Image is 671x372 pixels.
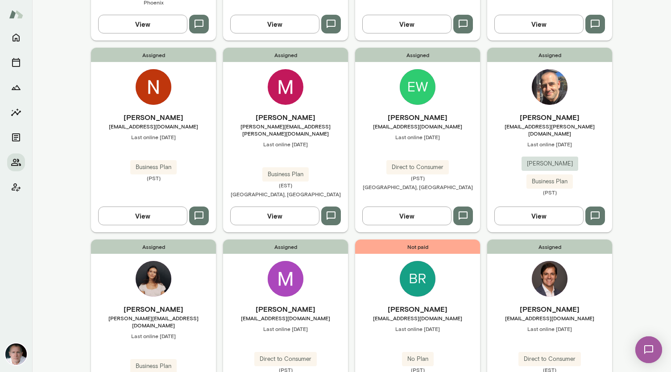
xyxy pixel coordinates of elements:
[494,15,584,33] button: View
[223,325,348,332] span: Last online [DATE]
[355,325,480,332] span: Last online [DATE]
[355,174,480,182] span: (PST)
[526,177,573,186] span: Business Plan
[7,54,25,71] button: Sessions
[487,304,612,314] h6: [PERSON_NAME]
[487,141,612,148] span: Last online [DATE]
[223,48,348,62] span: Assigned
[223,182,348,189] span: (EST)
[400,261,435,297] img: Brad Lookabaugh
[91,112,216,123] h6: [PERSON_NAME]
[402,355,434,364] span: No Plan
[487,123,612,137] span: [EMAIL_ADDRESS][PERSON_NAME][DOMAIN_NAME]
[268,69,303,105] img: Mike Fonseca
[223,304,348,314] h6: [PERSON_NAME]
[532,69,567,105] img: Itai Rabinowitz
[7,79,25,96] button: Growth Plan
[262,170,309,179] span: Business Plan
[362,207,451,225] button: View
[136,261,171,297] img: Emma Bates
[98,15,187,33] button: View
[230,207,319,225] button: View
[231,191,341,197] span: [GEOGRAPHIC_DATA], [GEOGRAPHIC_DATA]
[130,163,177,172] span: Business Plan
[487,325,612,332] span: Last online [DATE]
[5,343,27,365] img: Mike Lane
[355,123,480,130] span: [EMAIL_ADDRESS][DOMAIN_NAME]
[91,133,216,141] span: Last online [DATE]
[487,48,612,62] span: Assigned
[487,314,612,322] span: [EMAIL_ADDRESS][DOMAIN_NAME]
[91,240,216,254] span: Assigned
[223,314,348,322] span: [EMAIL_ADDRESS][DOMAIN_NAME]
[7,153,25,171] button: Members
[254,355,317,364] span: Direct to Consumer
[355,240,480,254] span: Not paid
[91,48,216,62] span: Assigned
[98,207,187,225] button: View
[355,314,480,322] span: [EMAIL_ADDRESS][DOMAIN_NAME]
[230,15,319,33] button: View
[355,112,480,123] h6: [PERSON_NAME]
[487,189,612,196] span: (PST)
[91,123,216,130] span: [EMAIL_ADDRESS][DOMAIN_NAME]
[362,15,451,33] button: View
[355,48,480,62] span: Assigned
[494,207,584,225] button: View
[355,133,480,141] span: Last online [DATE]
[487,112,612,123] h6: [PERSON_NAME]
[91,332,216,339] span: Last online [DATE]
[518,355,581,364] span: Direct to Consumer
[223,240,348,254] span: Assigned
[223,112,348,123] h6: [PERSON_NAME]
[223,141,348,148] span: Last online [DATE]
[7,128,25,146] button: Documents
[532,261,567,297] img: Luciano M
[7,103,25,121] button: Insights
[363,184,473,190] span: [GEOGRAPHIC_DATA], [GEOGRAPHIC_DATA]
[355,304,480,314] h6: [PERSON_NAME]
[7,29,25,46] button: Home
[136,69,171,105] img: Nicky Berger
[91,314,216,329] span: [PERSON_NAME][EMAIL_ADDRESS][DOMAIN_NAME]
[130,362,177,371] span: Business Plan
[268,261,303,297] img: Michael Ulin
[223,123,348,137] span: [PERSON_NAME][EMAIL_ADDRESS][PERSON_NAME][DOMAIN_NAME]
[522,159,578,168] span: [PERSON_NAME]
[487,240,612,254] span: Assigned
[400,69,435,105] img: Edward Wexler-Beron
[9,6,23,23] img: Mento
[91,174,216,182] span: (PST)
[7,178,25,196] button: Client app
[386,163,449,172] span: Direct to Consumer
[91,304,216,314] h6: [PERSON_NAME]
